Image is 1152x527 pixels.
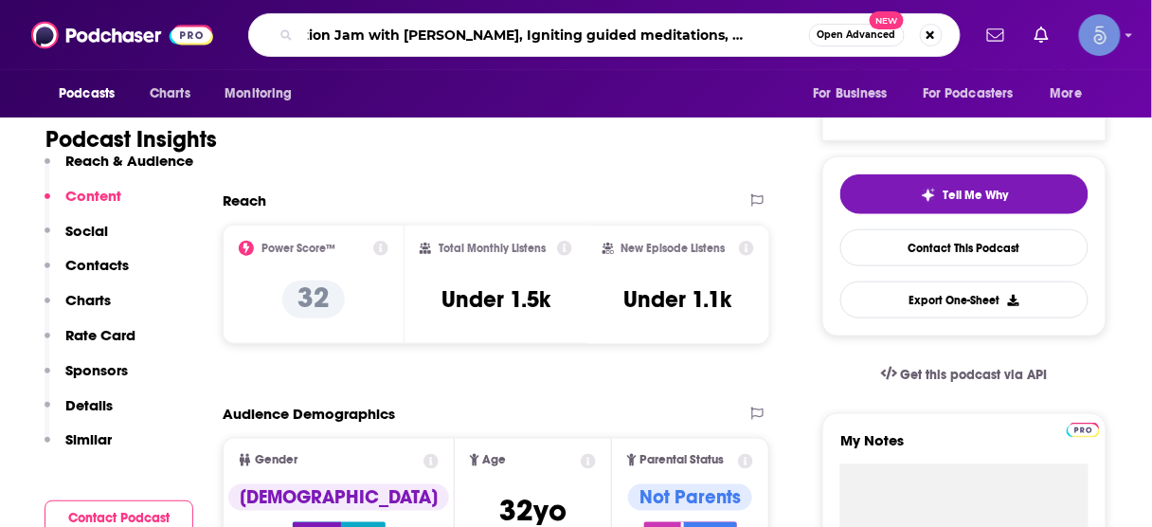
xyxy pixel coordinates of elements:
[45,125,217,154] h1: Podcast Insights
[870,11,904,29] span: New
[441,285,550,314] h3: Under 1.5k
[65,326,135,344] p: Rate Card
[624,285,732,314] h3: Under 1.1k
[1079,14,1121,56] img: User Profile
[1079,14,1121,56] button: Show profile menu
[800,76,911,112] button: open menu
[439,242,546,255] h2: Total Monthly Listens
[628,484,752,511] div: Not Parents
[300,20,809,50] input: Search podcasts, credits, & more...
[621,242,726,255] h2: New Episode Listens
[910,76,1041,112] button: open menu
[225,81,292,107] span: Monitoring
[282,281,345,318] p: 32
[248,13,961,57] div: Search podcasts, credits, & more...
[65,396,113,414] p: Details
[31,17,213,53] img: Podchaser - Follow, Share and Rate Podcasts
[65,152,193,170] p: Reach & Audience
[840,282,1089,318] button: Export One-Sheet
[45,291,111,326] button: Charts
[923,81,1014,107] span: For Podcasters
[1037,76,1107,112] button: open menu
[223,191,266,209] h2: Reach
[1067,423,1100,438] img: Podchaser Pro
[840,174,1089,214] button: tell me why sparkleTell Me Why
[813,81,888,107] span: For Business
[65,187,121,205] p: Content
[809,24,905,46] button: Open AdvancedNew
[1051,81,1083,107] span: More
[137,76,202,112] a: Charts
[65,256,129,274] p: Contacts
[840,229,1089,266] a: Contact This Podcast
[261,242,335,255] h2: Power Score™
[45,187,121,222] button: Content
[901,367,1048,383] span: Get this podcast via API
[150,81,190,107] span: Charts
[45,256,129,291] button: Contacts
[255,454,297,466] span: Gender
[65,430,112,448] p: Similar
[45,222,108,257] button: Social
[211,76,316,112] button: open menu
[45,152,193,187] button: Reach & Audience
[921,188,936,203] img: tell me why sparkle
[944,188,1009,203] span: Tell Me Why
[980,19,1012,51] a: Show notifications dropdown
[45,396,113,431] button: Details
[65,222,108,240] p: Social
[866,352,1063,398] a: Get this podcast via API
[483,454,507,466] span: Age
[818,30,896,40] span: Open Advanced
[65,361,128,379] p: Sponsors
[45,361,128,396] button: Sponsors
[1079,14,1121,56] span: Logged in as Spiral5-G1
[45,76,139,112] button: open menu
[223,405,395,423] h2: Audience Demographics
[45,430,112,465] button: Similar
[840,431,1089,464] label: My Notes
[45,326,135,361] button: Rate Card
[1067,420,1100,438] a: Pro website
[59,81,115,107] span: Podcasts
[228,484,449,511] div: [DEMOGRAPHIC_DATA]
[640,454,725,466] span: Parental Status
[65,291,111,309] p: Charts
[1027,19,1056,51] a: Show notifications dropdown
